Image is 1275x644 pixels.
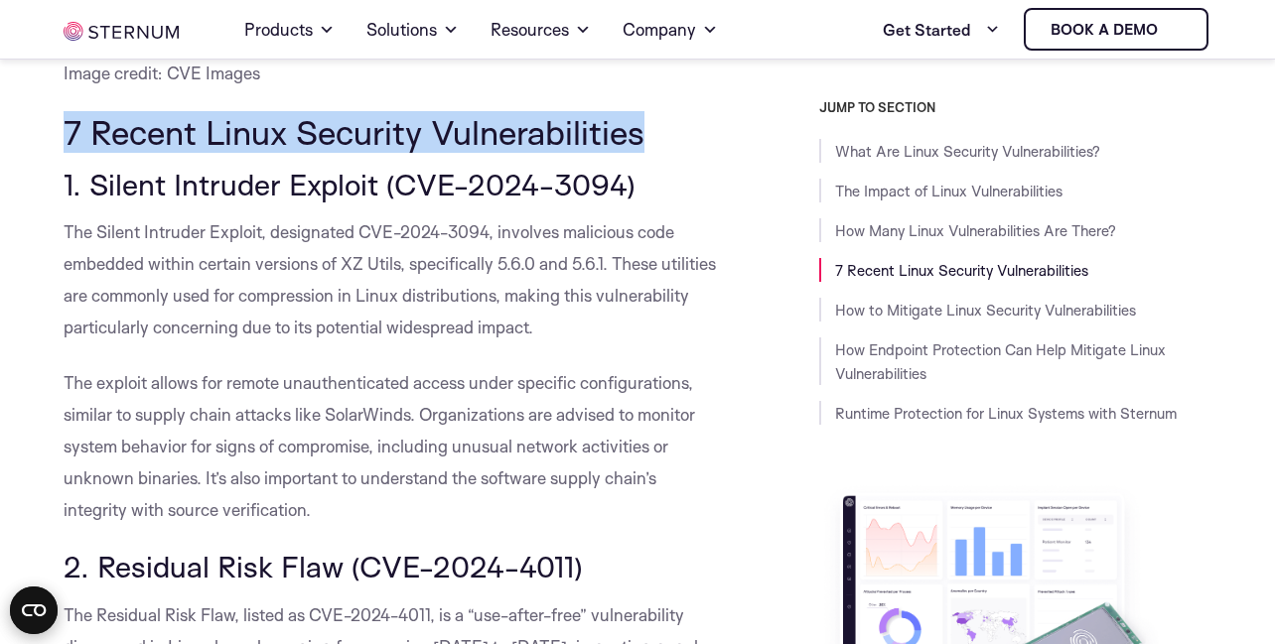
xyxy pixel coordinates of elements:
[835,301,1136,320] a: How to Mitigate Linux Security Vulnerabilities
[491,2,591,58] a: Resources
[883,10,1000,50] a: Get Started
[835,404,1177,423] a: Runtime Protection for Linux Systems with Sternum
[835,340,1166,383] a: How Endpoint Protection Can Help Mitigate Linux Vulnerabilities
[244,2,335,58] a: Products
[1024,8,1208,51] a: Book a demo
[64,548,583,584] span: 2. Residual Risk Flaw (CVE-2024-4011)
[64,111,644,153] span: 7 Recent Linux Security Vulnerabilities
[835,221,1116,240] a: How Many Linux Vulnerabilities Are There?
[835,261,1088,280] a: 7 Recent Linux Security Vulnerabilities
[819,99,1210,115] h3: JUMP TO SECTION
[64,221,716,337] span: The Silent Intruder Exploit, designated CVE-2024-3094, involves malicious code embedded within ce...
[1166,22,1182,38] img: sternum iot
[64,63,260,83] span: Image credit: CVE Images
[64,372,695,520] span: The exploit allows for remote unauthenticated access under specific configurations, similar to su...
[366,2,459,58] a: Solutions
[64,22,179,41] img: sternum iot
[64,166,636,202] span: 1. Silent Intruder Exploit (CVE-2024-3094)
[623,2,718,58] a: Company
[10,586,58,634] button: Open CMP widget
[835,142,1100,161] a: What Are Linux Security Vulnerabilities?
[835,182,1062,200] a: The Impact of Linux Vulnerabilities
